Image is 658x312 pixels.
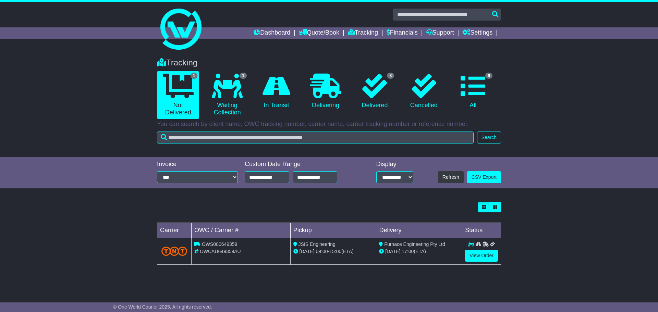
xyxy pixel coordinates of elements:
a: CSV Export [467,171,501,183]
span: 09:00 [316,249,328,254]
img: TNT_Domestic.png [161,247,187,256]
a: Settings [462,27,492,39]
a: Dashboard [254,27,290,39]
div: - (ETA) [293,248,374,255]
span: 15:00 [329,249,341,254]
div: Invoice [157,161,238,168]
a: Support [426,27,454,39]
span: [DATE] [300,249,315,254]
a: In Transit [255,71,297,112]
a: 9 All [452,71,494,112]
span: Furnace Engineering Pty Ltd [384,241,445,247]
span: 9 [485,73,492,79]
a: Tracking [348,27,378,39]
div: Custom Date Range [245,161,355,168]
a: Financials [387,27,418,39]
td: Carrier [157,223,192,238]
span: [DATE] [385,249,400,254]
a: View Order [465,250,498,262]
p: You can search by client name, OWC tracking number, carrier name, carrier tracking number or refe... [157,121,501,128]
button: Search [477,132,501,143]
span: JSIS Engineering [298,241,336,247]
td: Pickup [290,223,376,238]
div: Tracking [154,58,504,68]
div: Display [376,161,413,168]
span: 1 [191,73,198,79]
td: Status [462,223,501,238]
a: 1 Not Delivered [157,71,199,119]
span: 8 [387,73,394,79]
td: OWC / Carrier # [192,223,291,238]
button: Refresh [438,171,464,183]
span: OWCAU649359AU [200,249,241,254]
span: OWS000649359 [202,241,237,247]
td: Delivery [376,223,462,238]
span: 1 [240,73,247,79]
a: 8 Delivered [354,71,396,112]
a: 1 Waiting Collection [206,71,248,119]
span: 17:00 [402,249,414,254]
span: © One World Courier 2025. All rights reserved. [113,304,212,310]
a: Delivering [304,71,346,112]
div: (ETA) [379,248,459,255]
a: Cancelled [403,71,445,112]
a: Quote/Book [299,27,339,39]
